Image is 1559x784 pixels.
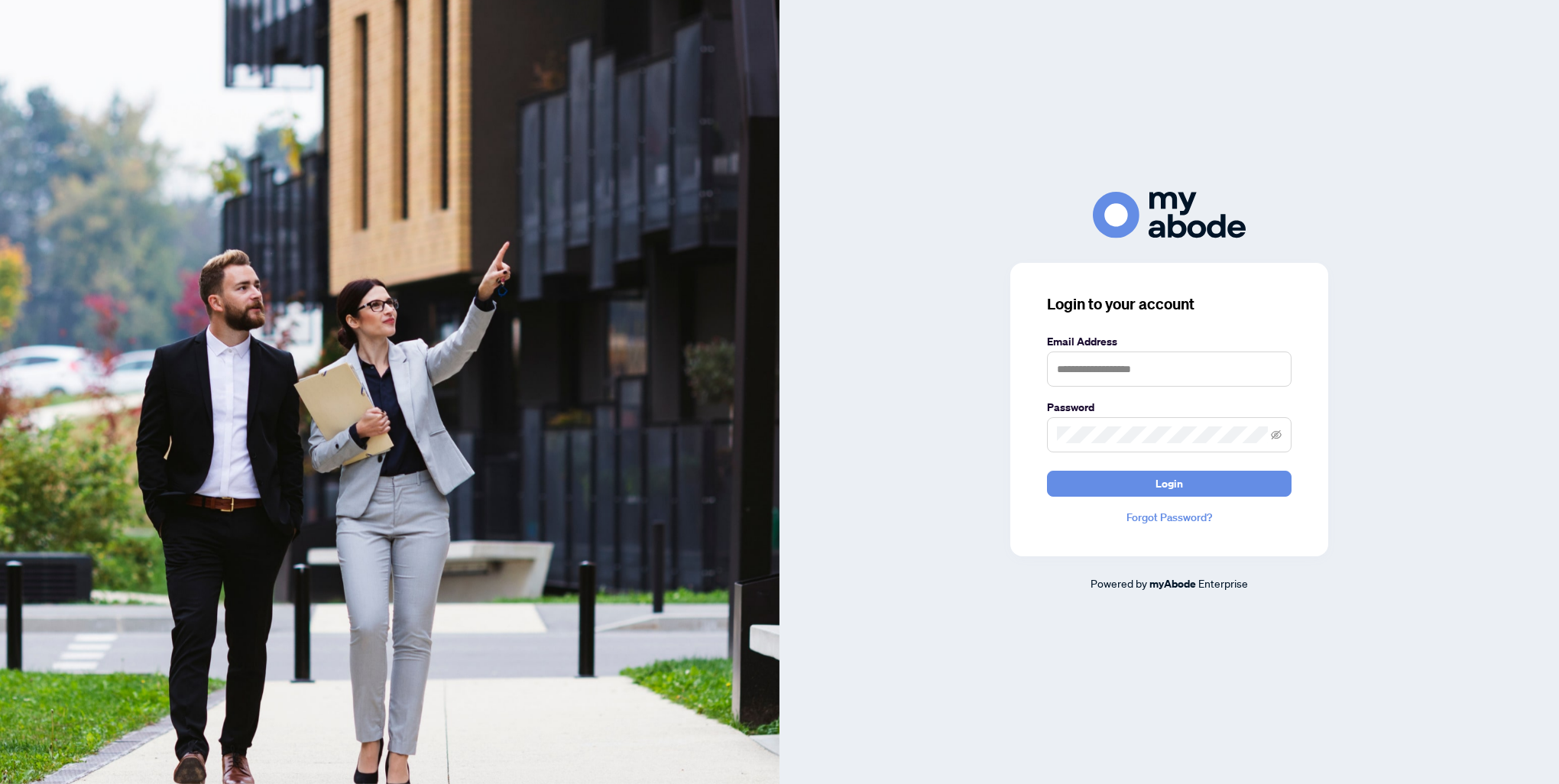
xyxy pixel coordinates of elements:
h3: Login to your account [1047,293,1292,315]
a: myAbode [1149,575,1196,592]
img: ma-logo [1093,192,1246,238]
button: Login [1047,471,1292,497]
label: Email Address [1047,333,1292,350]
span: Powered by [1091,576,1147,590]
a: Forgot Password? [1047,509,1292,526]
span: Enterprise [1198,576,1248,590]
span: eye-invisible [1271,429,1282,440]
span: Login [1155,471,1183,496]
label: Password [1047,399,1292,416]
